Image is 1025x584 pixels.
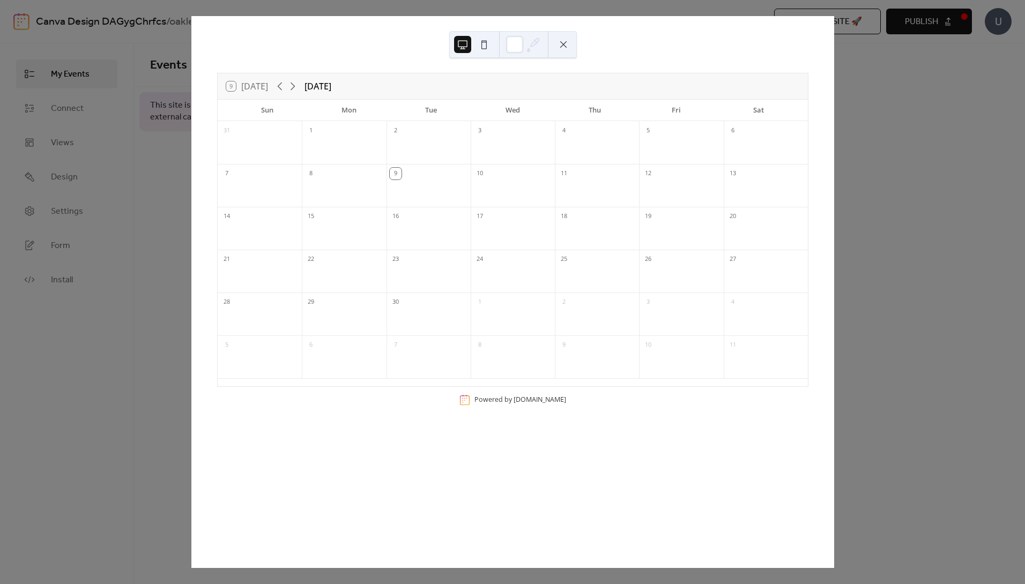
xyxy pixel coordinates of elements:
div: 1 [305,125,317,137]
div: 10 [474,168,486,179]
div: 23 [390,253,402,265]
div: 5 [221,339,233,351]
div: Thu [554,100,636,121]
div: 10 [642,339,654,351]
div: Tue [390,100,472,121]
div: 7 [221,168,233,179]
div: 31 [221,125,233,137]
div: 1 [474,296,486,308]
div: 4 [558,125,570,137]
div: 20 [727,211,739,222]
a: [DOMAIN_NAME] [514,395,566,404]
div: Sat [717,100,799,121]
div: 6 [305,339,317,351]
div: Fri [636,100,718,121]
div: 15 [305,211,317,222]
div: 7 [390,339,402,351]
div: [DATE] [304,80,331,93]
div: 29 [305,296,317,308]
div: 18 [558,211,570,222]
div: 3 [642,296,654,308]
div: 27 [727,253,739,265]
div: 8 [305,168,317,179]
div: 9 [390,168,402,179]
div: 21 [221,253,233,265]
div: 8 [474,339,486,351]
div: 11 [558,168,570,179]
div: 19 [642,211,654,222]
div: Mon [308,100,390,121]
div: Powered by [474,395,566,404]
div: 2 [558,296,570,308]
div: 11 [727,339,739,351]
div: 25 [558,253,570,265]
div: 13 [727,168,739,179]
div: 17 [474,211,486,222]
div: 2 [390,125,402,137]
div: Wed [472,100,554,121]
div: 28 [221,296,233,308]
div: 16 [390,211,402,222]
div: 26 [642,253,654,265]
div: 12 [642,168,654,179]
div: 30 [390,296,402,308]
div: 9 [558,339,570,351]
div: 22 [305,253,317,265]
div: Sun [226,100,308,121]
div: 14 [221,211,233,222]
div: 4 [727,296,739,308]
div: 24 [474,253,486,265]
div: 6 [727,125,739,137]
div: 3 [474,125,486,137]
div: 5 [642,125,654,137]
